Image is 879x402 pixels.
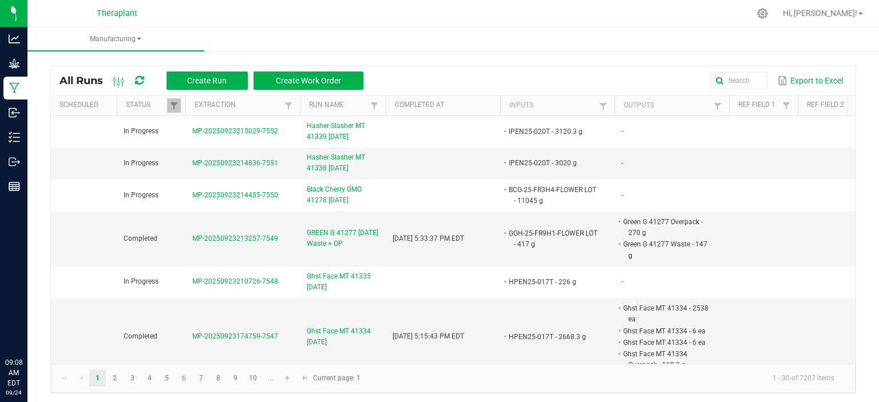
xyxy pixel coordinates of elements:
li: Green G 41277 Overpack - 270 g [621,216,712,238]
inline-svg: Inventory [9,132,20,143]
span: Black Cherry GMO 41278 [DATE] [307,184,379,206]
span: MP-20250923174759-7547 [192,332,278,340]
span: In Progress [124,159,159,167]
span: Hasher Slasher MT 41339 [DATE] [307,121,379,142]
a: Page 6 [176,369,192,387]
td: - [615,266,729,298]
div: Manage settings [755,8,770,19]
inline-svg: Inbound [9,107,20,118]
a: Filter [779,98,793,113]
inline-svg: Grow [9,58,20,69]
span: Completed [124,234,157,242]
iframe: Resource center [11,311,46,345]
li: Green G 41277 Waste - 147 g [621,238,712,261]
span: In Progress [124,127,159,135]
span: Manufacturing [27,34,204,44]
a: Page 8 [210,369,227,387]
span: GREEN G 41277 [DATE] Waste + OP [307,228,379,249]
span: MP-20250923210726-7548 [192,277,278,285]
li: Ghst Face MT 41334 - 2538 ea [621,303,712,325]
span: Ghst Face MT 41334 [DATE] [307,326,379,348]
kendo-pager-info: 1 - 30 of 7207 items [367,369,844,388]
span: MP-20250923215029-7552 [192,127,278,135]
a: Filter [367,98,381,113]
a: Ref Field 1Sortable [738,101,779,110]
a: Page 3 [124,369,141,387]
span: Create Work Order [276,76,341,85]
iframe: Resource center unread badge [34,309,47,323]
a: Filter [282,98,295,113]
a: Go to the next page [280,369,296,387]
inline-svg: Analytics [9,33,20,45]
td: - [615,180,729,212]
a: StatusSortable [126,101,167,110]
a: Go to the last page [296,369,313,387]
inline-svg: Outbound [9,156,20,168]
span: Completed [124,332,157,340]
p: 09:08 AM EDT [5,357,22,388]
th: Inputs [500,95,615,116]
input: Search [711,72,768,89]
span: Hasher Slasher MT 41338 [DATE] [307,152,379,174]
a: ScheduledSortable [60,101,112,110]
a: Filter [167,98,181,113]
span: Hi, [PERSON_NAME]! [783,9,857,18]
li: IPEN25-020T - 3120.3 g [507,126,597,137]
li: BCG-25-FR3H4-FLOWER LOT - 11045 g [507,184,597,206]
li: IPEN25-020T - 3020 g [507,157,597,169]
div: All Runs [60,71,372,90]
span: MP-20250923214455-7550 [192,191,278,199]
a: Page 5 [159,369,175,387]
span: Go to the last page [300,373,310,383]
span: In Progress [124,191,159,199]
span: Go to the next page [283,373,292,383]
a: Page 7 [193,369,209,387]
li: Ghst Face MT 41334 - 6 ea [621,337,712,348]
a: Page 10 [245,369,262,387]
a: Page 2 [106,369,123,387]
button: Create Work Order [254,71,363,90]
inline-svg: Manufacturing [9,82,20,94]
kendo-pager: Current page: 1 [51,364,856,393]
th: Outputs [615,95,729,116]
inline-svg: Reports [9,181,20,192]
span: Theraplant [97,9,137,18]
a: Page 11 [262,369,279,387]
a: Page 1 [89,369,106,387]
a: Filter [711,99,724,113]
span: Create Run [187,76,227,85]
a: ExtractionSortable [195,101,281,110]
a: Filter [596,99,610,113]
span: In Progress [124,277,159,285]
a: Page 4 [141,369,158,387]
li: HPEN25-017T - 2668.3 g [507,331,597,343]
li: Ghst Face MT 41334 - 6 ea [621,325,712,337]
li: Ghst Face MT 41334 Overpack - 118.3 g [621,348,712,371]
td: - [615,116,729,148]
li: HPEN25-017T - 226 g [507,276,597,288]
td: - [615,148,729,179]
a: Manufacturing [27,27,204,51]
a: Run NameSortable [309,101,367,110]
span: [DATE] 5:33:37 PM EDT [393,234,464,242]
button: Create Run [167,71,248,90]
span: Ghst Face MT 41335 [DATE] [307,271,379,293]
span: MP-20250923214836-7551 [192,159,278,167]
button: Export to Excel [775,71,846,90]
p: 09/24 [5,388,22,397]
li: GGH-25-FR9H1-FLOWER LOT - 417 g [507,228,597,250]
span: MP-20250923213257-7549 [192,234,278,242]
a: Page 9 [227,369,244,387]
a: Completed AtSortable [395,101,496,110]
a: Ref Field 2Sortable [807,101,848,110]
span: [DATE] 5:15:43 PM EDT [393,332,464,340]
